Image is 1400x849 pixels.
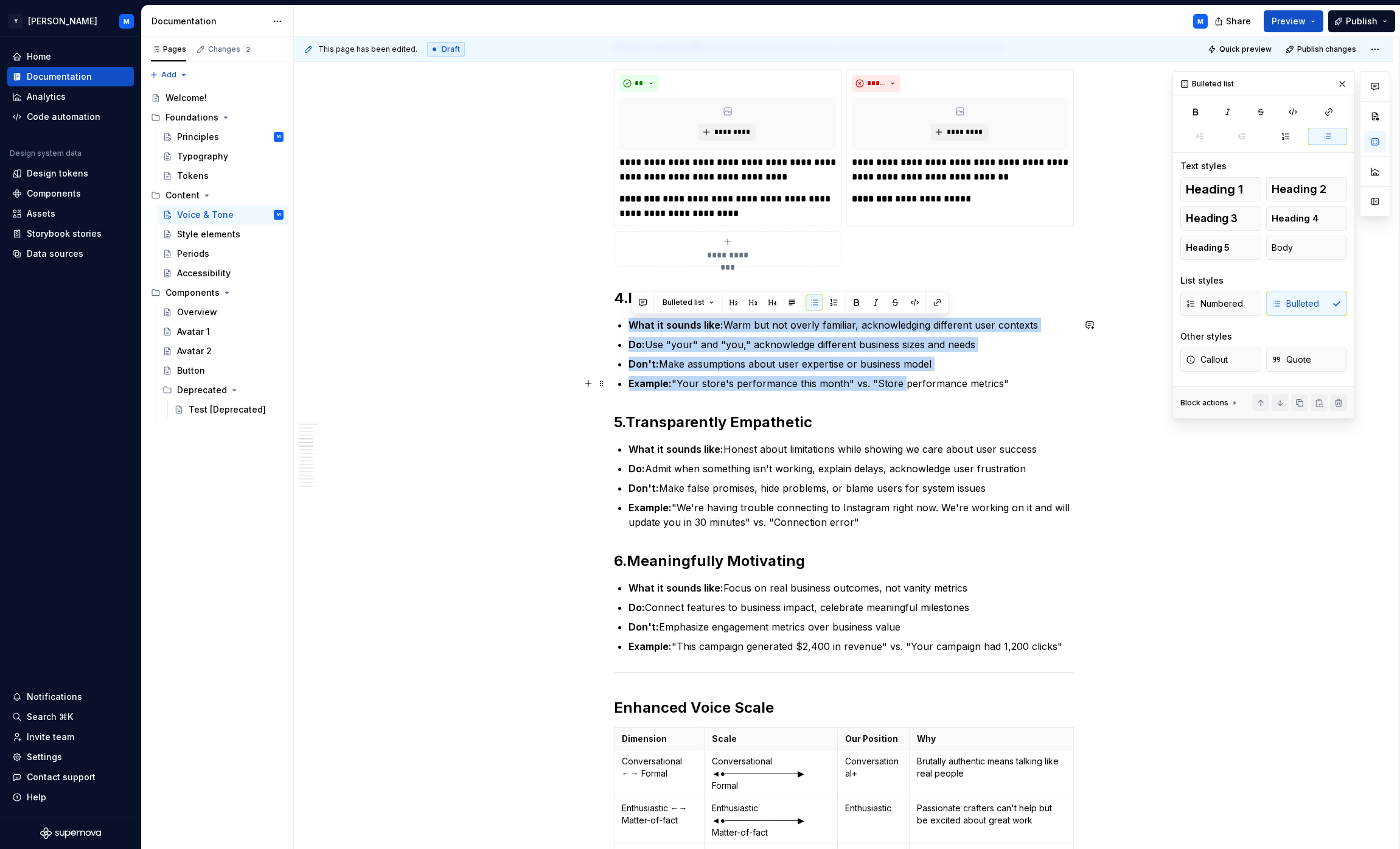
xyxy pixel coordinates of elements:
a: Assets [7,204,134,223]
span: Preview [1272,15,1306,27]
a: Settings [7,747,134,767]
div: Y [9,14,23,29]
div: Design system data [10,148,82,158]
button: Contact support [7,767,134,787]
div: Documentation [151,15,266,27]
span: Share [1226,15,1251,27]
button: Add [146,66,192,83]
strong: Dimension [622,733,667,744]
a: Avatar 2 [158,341,288,361]
p: "Your store's performance this month" vs. "Store performance metrics" [629,376,1074,391]
div: Search ⌘K [27,711,73,723]
button: Quick preview [1204,41,1277,58]
a: Style elements [158,225,288,244]
div: Avatar 2 [177,345,212,357]
p: Enthusiastic [845,802,902,814]
span: Add [161,70,176,80]
div: M [277,209,280,221]
a: Components [7,184,134,203]
a: Data sources [7,244,134,264]
div: Design tokens [27,167,88,180]
strong: Don't: [629,621,659,633]
strong: Do: [629,601,645,613]
div: Data sources [27,248,83,260]
strong: Do: [629,338,645,351]
div: Help [27,791,46,803]
a: Button [158,361,288,380]
div: Contact support [27,771,96,783]
div: Foundations [146,108,288,127]
a: Welcome! [146,88,288,108]
strong: Meaningfully Motivating [627,552,805,570]
div: Assets [27,208,55,220]
strong: Example: [629,640,672,652]
div: Settings [27,751,62,763]
strong: Why [917,733,936,744]
button: Help [7,788,134,807]
div: Analytics [27,91,66,103]
p: Warm but not overly familiar, acknowledging different user contexts [629,318,1074,332]
div: Voice & Tone [177,209,234,221]
a: Documentation [7,67,134,86]
div: Button [177,365,205,377]
p: Passionate crafters can't help but be excited about great work [917,802,1065,826]
div: Components [165,287,220,299]
div: Content [146,186,288,205]
strong: Enhanced Voice Scale [614,699,774,716]
div: Overview [177,306,217,318]
a: Test [Deprecated] [169,400,288,419]
div: M [1197,16,1203,26]
div: Test [Deprecated] [189,404,266,416]
button: Publish [1328,10,1395,32]
div: Style elements [177,228,240,240]
span: Quick preview [1219,44,1272,54]
p: Brutally authentic means talking like real people [917,755,1065,780]
div: Components [146,283,288,302]
strong: Don't: [629,358,659,370]
p: Emphasize engagement metrics over business value [629,620,1074,634]
a: Voice & ToneM [158,205,288,225]
div: Code automation [27,111,100,123]
p: Use "your" and "you," acknowledge different business sizes and needs [629,337,1074,352]
div: Documentation [27,71,92,83]
div: Changes [208,44,252,54]
p: Enthusiastic ←→ Matter-of-fact [622,802,697,826]
div: M [277,131,280,143]
button: Y[PERSON_NAME]M [2,8,139,34]
a: Code automation [7,107,134,127]
div: Avatar 1 [177,326,210,338]
div: Typography [177,150,228,162]
strong: Don't: [629,482,659,494]
p: Focus on real business outcomes, not vanity metrics [629,581,1074,595]
div: Content [165,189,200,201]
strong: Our Position [845,733,898,744]
a: Avatar 1 [158,322,288,341]
a: Periods [158,244,288,264]
span: Publish [1346,15,1377,27]
strong: Transparently Empathetic [625,413,812,431]
strong: Inclusively Personal [628,289,773,307]
div: Foundations [165,111,218,124]
strong: Example: [629,377,672,390]
p: Conversational ◄●────────────▶ Formal [712,755,830,792]
div: [PERSON_NAME] [28,15,97,27]
a: Design tokens [7,164,134,183]
a: Storybook stories [7,224,134,243]
div: Accessibility [177,267,231,279]
p: "This campaign generated $2,400 in revenue" vs. "Your campaign had 1,200 clicks" [629,639,1074,654]
strong: Do: [629,463,645,475]
strong: What it sounds like: [629,319,723,331]
h2: 4. [614,288,1074,308]
div: Page tree [146,88,288,419]
span: Publish changes [1297,44,1356,54]
p: Make false promises, hide problems, or blame users for system issues [629,481,1074,495]
strong: What it sounds like: [629,443,723,455]
div: Deprecated [177,384,227,396]
p: Honest about limitations while showing we care about user success [629,442,1074,456]
p: Connect features to business impact, celebrate meaningful milestones [629,600,1074,615]
button: Preview [1264,10,1323,32]
span: 2 [243,44,252,54]
span: This page has been edited. [318,44,417,54]
a: Analytics [7,87,134,107]
a: Overview [158,302,288,322]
